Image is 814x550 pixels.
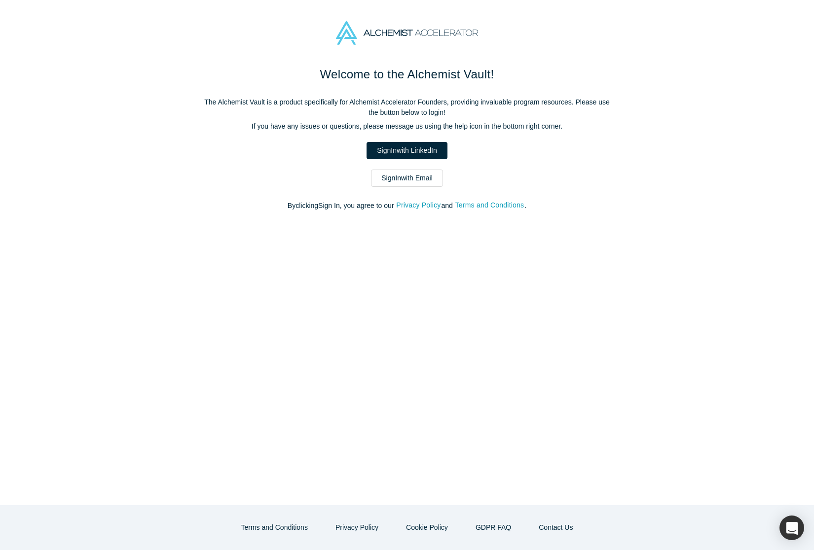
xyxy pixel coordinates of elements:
[396,200,441,211] button: Privacy Policy
[200,97,614,118] p: The Alchemist Vault is a product specifically for Alchemist Accelerator Founders, providing inval...
[231,519,318,536] button: Terms and Conditions
[371,170,443,187] a: SignInwith Email
[528,519,583,536] a: Contact Us
[465,519,521,536] a: GDPR FAQ
[367,142,447,159] a: SignInwith LinkedIn
[325,519,389,536] button: Privacy Policy
[455,200,525,211] button: Terms and Conditions
[396,519,458,536] button: Cookie Policy
[336,21,478,45] img: Alchemist Accelerator Logo
[200,201,614,211] p: By clicking Sign In , you agree to our and .
[200,121,614,132] p: If you have any issues or questions, please message us using the help icon in the bottom right co...
[200,66,614,83] h1: Welcome to the Alchemist Vault!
